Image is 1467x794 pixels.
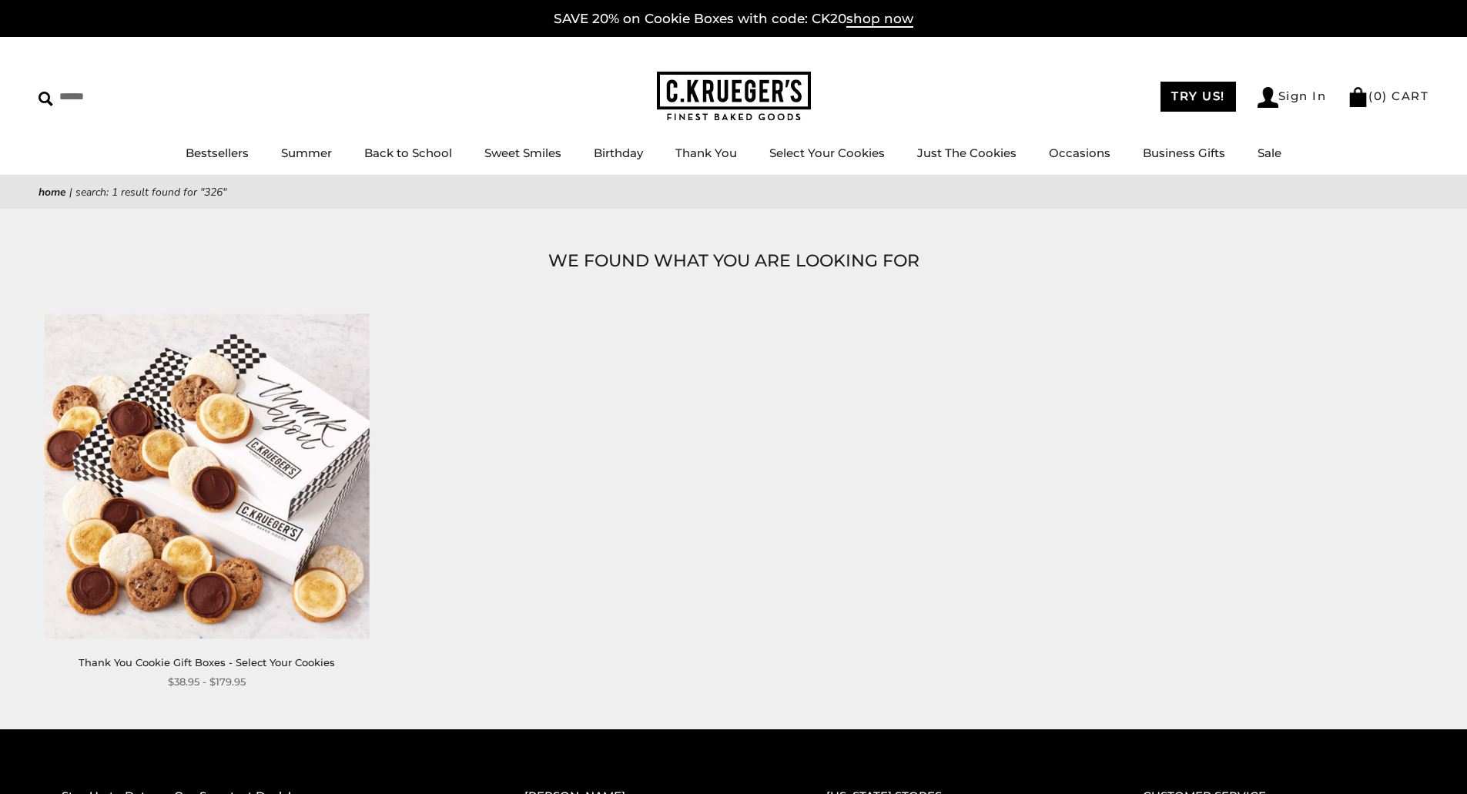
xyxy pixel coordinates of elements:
a: Sweet Smiles [484,146,561,160]
img: Search [39,92,53,106]
a: TRY US! [1161,82,1236,112]
img: Thank You Cookie Gift Boxes - Select Your Cookies [45,313,370,638]
input: Search [39,85,222,109]
a: Bestsellers [186,146,249,160]
a: (0) CART [1348,89,1428,103]
a: Birthday [594,146,643,160]
span: shop now [846,11,913,28]
a: Sign In [1258,87,1327,108]
img: Account [1258,87,1278,108]
a: Thank You Cookie Gift Boxes - Select Your Cookies [79,656,335,668]
a: Select Your Cookies [769,146,885,160]
a: Occasions [1049,146,1110,160]
span: $38.95 - $179.95 [168,674,246,690]
span: | [69,185,72,199]
img: C.KRUEGER'S [657,72,811,122]
nav: breadcrumbs [39,183,1428,201]
a: Just The Cookies [917,146,1017,160]
span: 0 [1374,89,1383,103]
a: Back to School [364,146,452,160]
h1: WE FOUND WHAT YOU ARE LOOKING FOR [62,247,1405,275]
a: Business Gifts [1143,146,1225,160]
a: Summer [281,146,332,160]
img: Bag [1348,87,1368,107]
a: SAVE 20% on Cookie Boxes with code: CK20shop now [554,11,913,28]
a: Thank You [675,146,737,160]
a: Home [39,185,66,199]
a: Sale [1258,146,1281,160]
span: Search: 1 result found for "326" [75,185,226,199]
